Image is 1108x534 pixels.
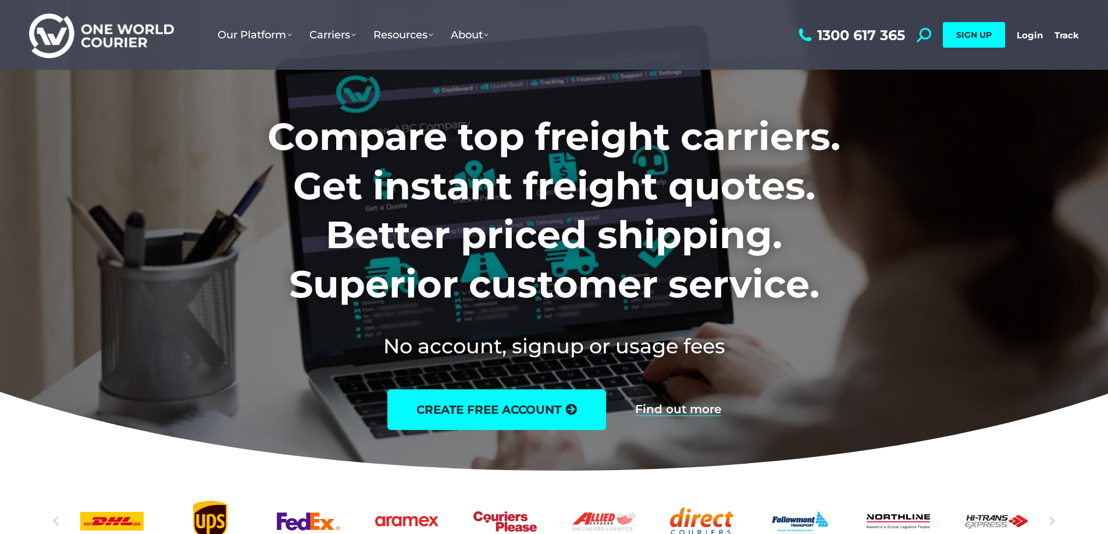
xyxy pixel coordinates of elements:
[1054,30,1079,41] a: Track
[218,28,292,41] span: Our Platform
[309,28,356,41] span: Carriers
[796,28,905,42] a: 1300 617 365
[387,389,606,430] a: create free account
[191,332,917,360] h2: No account, signup or usage fees
[635,403,721,416] a: Find out more
[373,28,433,41] span: Resources
[301,17,365,53] a: Carriers
[956,30,992,40] span: SIGN UP
[943,22,1005,48] a: SIGN UP
[365,17,442,53] a: Resources
[29,12,174,59] img: One World Courier
[442,17,497,53] a: About
[451,28,489,41] span: About
[209,17,301,53] a: Our Platform
[1017,30,1043,41] a: Login
[191,112,917,309] h1: Compare top freight carriers. Get instant freight quotes. Better priced shipping. Superior custom...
